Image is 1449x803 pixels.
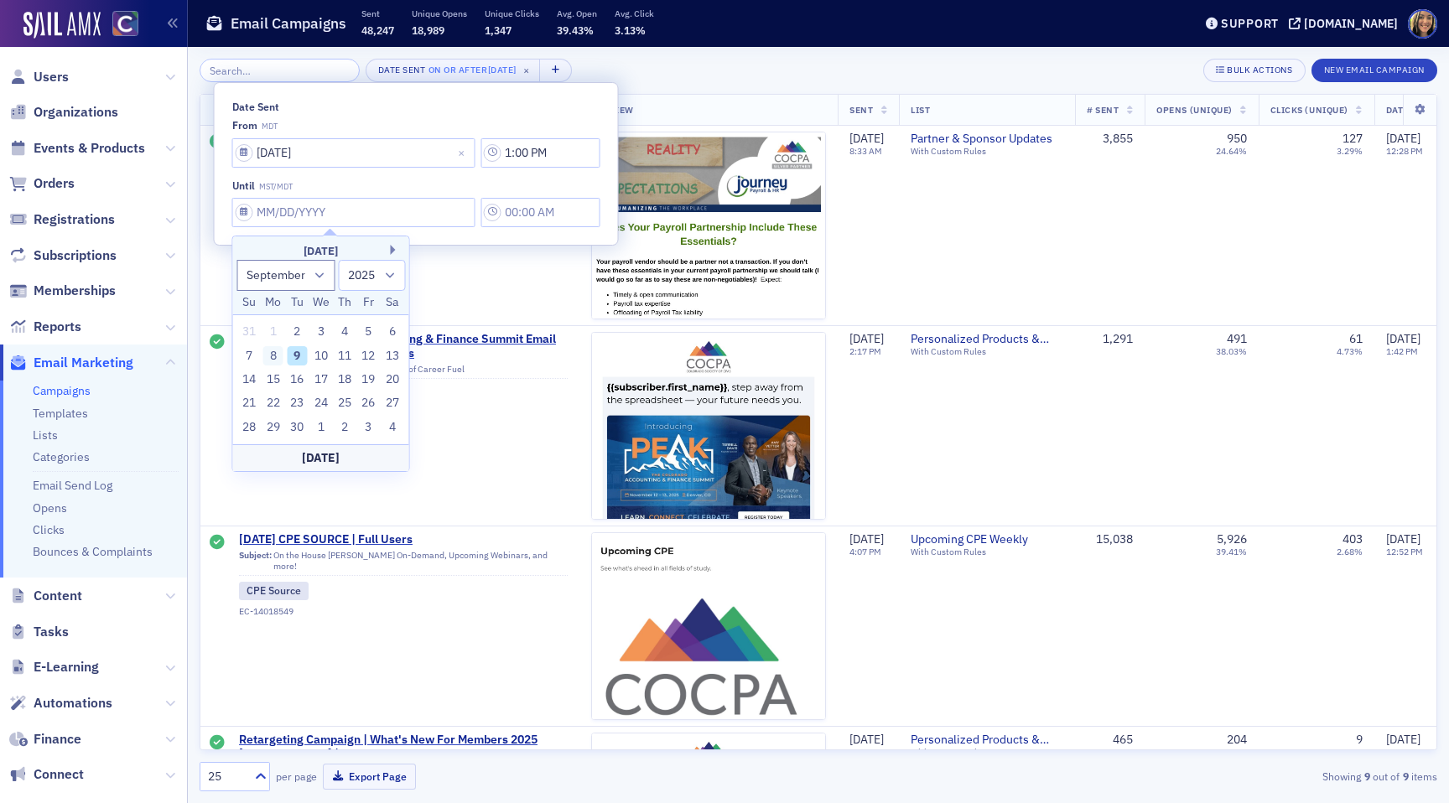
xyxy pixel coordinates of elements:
a: Users [9,68,69,86]
div: On or After [428,62,517,79]
div: 39.41% [1216,547,1247,557]
div: Choose Monday, September 22nd, 2025 [263,393,283,413]
div: 950 [1227,132,1247,147]
a: Personalized Products & Events [911,733,1063,748]
div: Choose Monday, September 15th, 2025 [263,370,283,390]
div: Choose Wednesday, September 17th, 2025 [311,370,331,390]
a: Organizations [9,103,118,122]
span: Opens (Unique) [1156,104,1232,116]
div: Su [239,293,259,313]
img: SailAMX [23,12,101,39]
img: SailAMX [112,11,138,37]
p: Sent [361,8,394,19]
div: 38.03% [1216,346,1247,357]
div: Date Sent [378,65,426,75]
a: Categories [33,449,90,464]
span: List [911,104,930,116]
div: Showing out of items [1036,769,1437,784]
div: Choose Friday, September 5th, 2025 [359,322,379,342]
span: [DATE] [849,331,884,346]
span: [DATE] [849,531,884,547]
button: Export Page [323,764,416,790]
span: × [519,63,534,78]
a: Subscriptions [9,246,117,265]
span: Finance [34,730,81,749]
div: Choose Saturday, September 6th, 2025 [382,322,402,342]
span: Tasks [34,623,69,641]
div: Choose Sunday, September 14th, 2025 [239,370,259,390]
a: Templates [33,406,88,421]
span: Automations [34,694,112,712]
div: With Custom Rules [911,547,1063,557]
div: Choose Tuesday, September 2nd, 2025 [287,322,307,342]
a: Retargeting Campaign | What's New For Members 2025 [PERSON_NAME] | Email 3 [239,733,568,762]
div: Choose Thursday, September 18th, 2025 [335,370,355,390]
div: 25 [208,768,245,785]
span: Clicks (Unique) [1270,104,1348,116]
time: 12:28 PM [1386,145,1423,157]
time: 12:02 PM [849,746,886,758]
button: Close [452,138,475,168]
div: Choose Friday, October 3rd, 2025 [359,417,379,438]
div: [DATE] [233,243,409,260]
div: [DOMAIN_NAME] [1304,16,1398,31]
p: Avg. Click [615,8,654,19]
time: 12:52 PM [1386,546,1423,557]
span: Subject: [239,550,272,572]
div: 4.73% [1337,346,1363,357]
span: # Sent [1087,104,1119,116]
div: Choose Friday, September 12th, 2025 [359,346,379,366]
div: Choose Wednesday, September 10th, 2025 [311,346,331,366]
div: Bulk Actions [1227,65,1292,75]
input: MM/DD/YYYY [232,198,475,227]
div: 465 [1087,733,1133,748]
time: 4:07 PM [849,546,881,557]
div: 43.87% [1216,747,1247,758]
div: Sent [210,535,225,552]
a: [DATE] CPE SOURCE | Full Users [239,532,568,547]
span: Connect [34,765,84,784]
span: E-Learning [34,658,99,676]
span: MDT [262,122,278,132]
span: Registrations [34,210,115,229]
a: Memberships [9,282,116,300]
div: 1,291 [1087,332,1133,347]
div: With Custom Rules [911,747,1063,758]
div: Choose Tuesday, September 30th, 2025 [287,417,307,438]
div: from [232,119,257,132]
h1: Email Campaigns [231,13,346,34]
div: Choose Wednesday, October 1st, 2025 [311,417,331,438]
div: Choose Sunday, September 28th, 2025 [239,417,259,438]
div: Sent [210,735,225,752]
div: Date Sent [232,101,279,113]
div: With Custom Rules [911,346,1063,357]
a: Content [9,587,82,605]
div: Sent [210,334,225,351]
label: per page [276,769,317,784]
button: New Email Campaign [1311,59,1437,82]
a: Registrations [9,210,115,229]
a: Reports [9,318,81,336]
div: 2.68% [1337,547,1363,557]
a: Upcoming CPE Weekly [911,532,1063,547]
input: MM/DD/YYYY [232,138,475,168]
div: Sa [382,293,402,313]
span: Personalized Products & Events [911,332,1063,347]
div: Choose Monday, September 29th, 2025 [263,417,283,438]
div: month 2025-09 [237,320,404,439]
time: 8:33 AM [849,145,882,157]
strong: 9 [1400,769,1411,784]
div: Choose Friday, September 26th, 2025 [359,393,379,413]
span: Content [34,587,82,605]
div: 61 [1349,332,1363,347]
div: Choose Saturday, September 27th, 2025 [382,393,402,413]
span: Orders [34,174,75,193]
div: Choose Sunday, September 7th, 2025 [239,346,259,366]
span: Sent [849,104,873,116]
input: 00:00 AM [480,138,600,168]
a: E-Learning [9,658,99,676]
p: Unique Opens [412,8,467,19]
